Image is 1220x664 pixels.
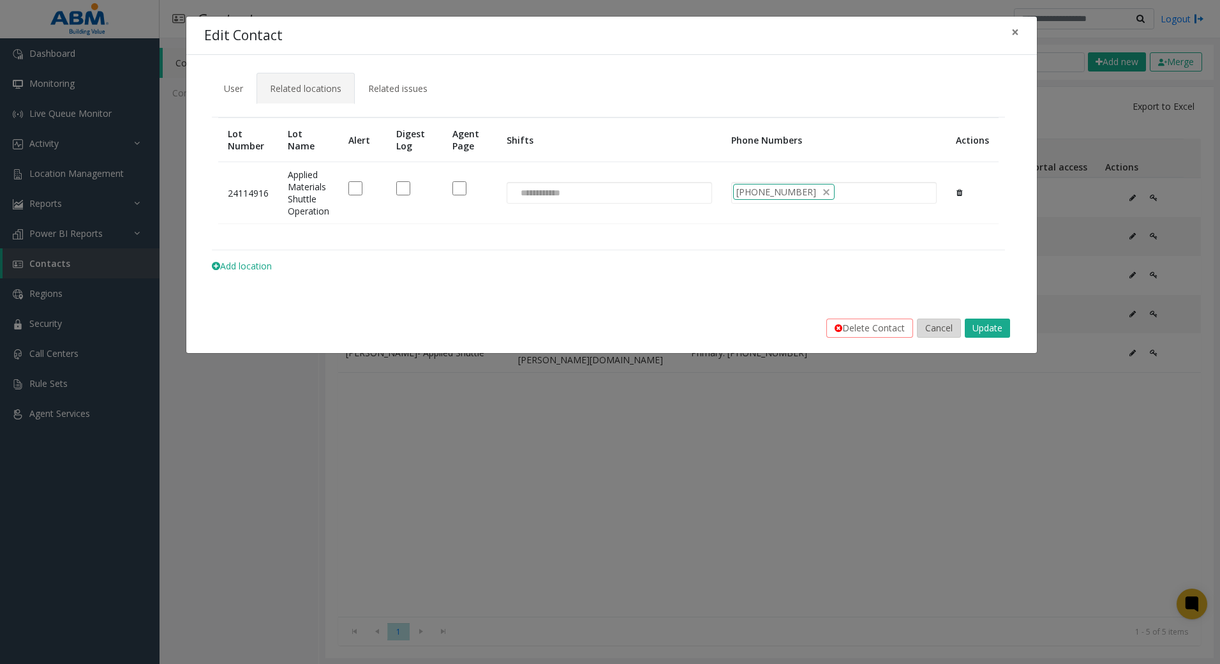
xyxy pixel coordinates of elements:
[278,118,339,162] th: Lot Name
[368,82,428,94] span: Related issues
[1011,23,1019,41] span: ×
[387,118,443,162] th: Digest Log
[965,319,1010,338] button: Update
[507,183,568,203] input: NO DATA FOUND
[212,260,272,272] span: Add location
[443,118,497,162] th: Agent Page
[917,319,961,338] button: Cancel
[946,118,999,162] th: Actions
[1002,17,1028,48] button: Close
[722,118,946,162] th: Phone Numbers
[224,82,243,94] span: User
[218,118,278,162] th: Lot Number
[736,185,816,199] span: [PHONE_NUMBER]
[218,162,278,224] td: 24114916
[826,319,913,338] button: Delete Contact
[278,162,339,224] td: Applied Materials Shuttle Operation
[339,118,387,162] th: Alert
[270,82,341,94] span: Related locations
[497,118,722,162] th: Shifts
[204,26,283,46] h4: Edit Contact
[211,73,1013,94] ul: Tabs
[821,185,831,199] span: delete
